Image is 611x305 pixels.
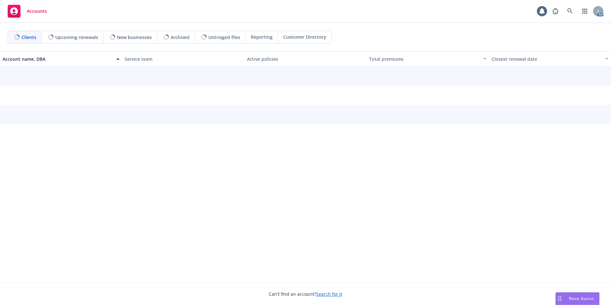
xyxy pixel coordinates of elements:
button: Active policies [244,51,367,66]
a: Switch app [578,5,591,18]
span: Nova Assist [569,296,594,301]
span: New businesses [117,34,152,41]
span: Accounts [27,9,47,14]
div: Service team [125,56,242,62]
a: Search for it [316,291,342,297]
span: Customer Directory [283,34,326,40]
span: Clients [21,34,36,41]
div: Total premiums [369,56,479,62]
span: Can't find an account? [269,291,342,297]
div: Closest renewal date [491,56,601,62]
button: Total premiums [367,51,489,66]
button: Nova Assist [555,292,599,305]
div: Active policies [247,56,364,62]
a: Report a Bug [549,5,562,18]
span: Upcoming renewals [55,34,98,41]
a: Search [564,5,576,18]
div: Drag to move [556,293,564,305]
div: Account name, DBA [3,56,112,62]
button: Closest renewal date [489,51,611,66]
span: Archived [171,34,189,41]
button: Service team [122,51,244,66]
a: Accounts [5,2,50,20]
span: Reporting [251,34,273,40]
span: Untriaged files [208,34,240,41]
